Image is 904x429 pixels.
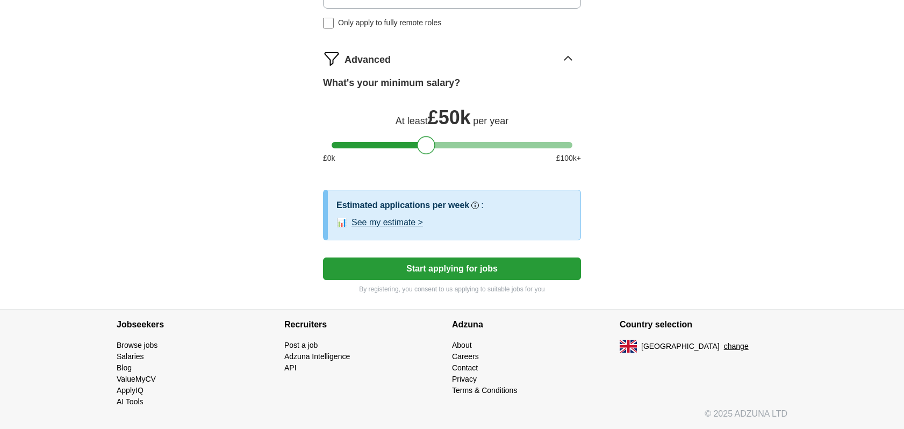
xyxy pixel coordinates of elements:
img: UK flag [620,340,637,353]
span: Advanced [345,53,391,67]
p: By registering, you consent to us applying to suitable jobs for you [323,284,581,294]
a: About [452,341,472,349]
h4: Country selection [620,310,787,340]
input: Only apply to fully remote roles [323,18,334,28]
button: change [724,341,749,352]
img: filter [323,50,340,67]
div: © 2025 ADZUNA LTD [108,407,796,429]
label: What's your minimum salary? [323,76,460,90]
button: Start applying for jobs [323,258,581,280]
button: See my estimate > [351,216,423,229]
a: Careers [452,352,479,361]
a: Post a job [284,341,318,349]
h3: Estimated applications per week [336,199,469,212]
span: Only apply to fully remote roles [338,17,441,28]
span: £ 100 k+ [556,153,581,164]
a: ApplyIQ [117,386,144,395]
a: ValueMyCV [117,375,156,383]
a: Browse jobs [117,341,157,349]
a: Blog [117,363,132,372]
a: Adzuna Intelligence [284,352,350,361]
span: [GEOGRAPHIC_DATA] [641,341,720,352]
span: £ 0 k [323,153,335,164]
span: At least [396,116,428,126]
span: 📊 [336,216,347,229]
h3: : [481,199,483,212]
a: Salaries [117,352,144,361]
a: API [284,363,297,372]
a: Privacy [452,375,477,383]
a: AI Tools [117,397,144,406]
a: Contact [452,363,478,372]
span: £ 50k [428,106,471,128]
span: per year [473,116,508,126]
a: Terms & Conditions [452,386,517,395]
